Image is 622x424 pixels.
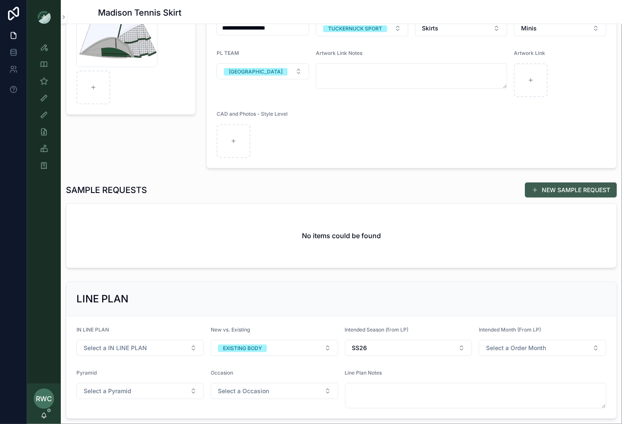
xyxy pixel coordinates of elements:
div: EXISTING BODY [223,345,262,352]
button: Select Button [217,63,309,79]
span: Occasion [211,370,233,376]
span: Skirts [422,24,439,33]
button: NEW SAMPLE REQUEST [525,182,617,198]
button: Select Button [211,383,338,399]
button: Select Button [211,340,338,356]
img: App logo [37,10,51,24]
span: Minis [521,24,537,33]
span: IN LINE PLAN [76,326,109,333]
button: Select Button [345,340,473,356]
span: Select a Pyramid [84,387,131,395]
span: Intended Month (From LP) [479,326,541,333]
button: Select Button [415,20,508,36]
span: Artwork Link Notes [316,50,362,56]
button: Select Button [76,383,204,399]
span: Pyramid [76,370,97,376]
button: Select Button [316,20,408,36]
div: TUCKERNUCK SPORT [328,25,382,32]
h1: SAMPLE REQUESTS [66,184,147,196]
button: Select Button [479,340,606,356]
span: RWC [36,394,52,404]
h2: LINE PLAN [76,292,128,306]
span: Select a Occasion [218,387,269,395]
div: [GEOGRAPHIC_DATA] [229,68,282,76]
div: scrollable content [27,34,61,184]
span: PL TEAM [217,50,239,56]
span: CAD and Photos - Style Level [217,111,288,117]
button: Select Button [76,340,204,356]
span: Select a Order Month [486,344,546,352]
span: SS26 [352,344,367,352]
span: New vs. Existing [211,326,250,333]
span: Artwork Link [514,50,545,56]
span: Select a IN LINE PLAN [84,344,147,352]
h1: Madison Tennis Skirt [98,7,182,19]
h2: No items could be found [302,231,381,241]
span: Intended Season (from LP) [345,326,409,333]
button: Select Button [514,20,606,36]
span: Line Plan Notes [345,370,382,376]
